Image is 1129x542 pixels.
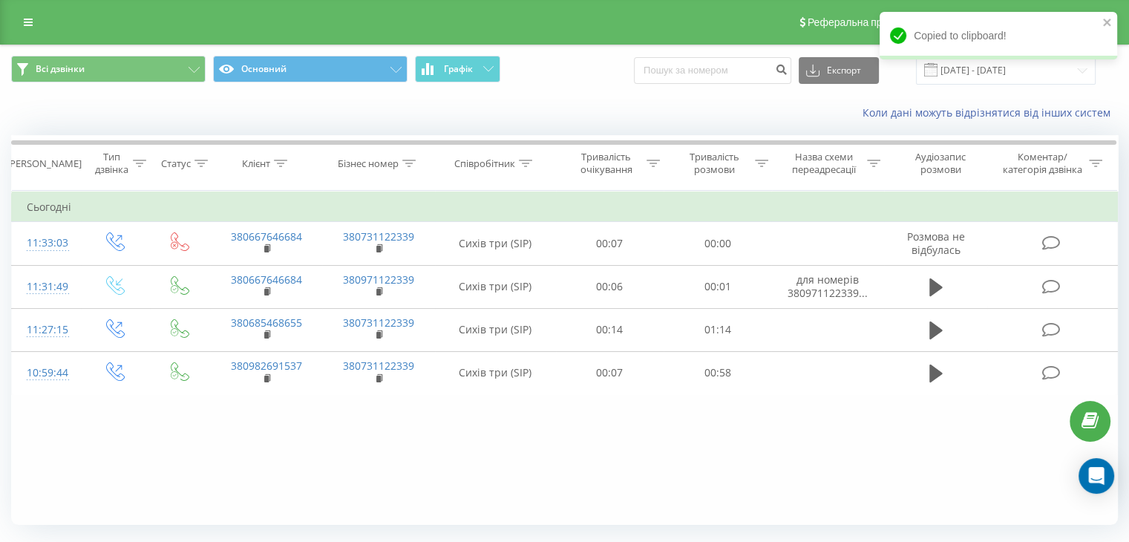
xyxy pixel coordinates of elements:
[785,151,863,176] div: Назва схеми переадресації
[435,308,556,351] td: Сихів три (SIP)
[415,56,500,82] button: Графік
[664,351,771,394] td: 00:58
[27,229,66,258] div: 11:33:03
[338,157,399,170] div: Бізнес номер
[343,229,414,244] a: 380731122339
[12,192,1118,222] td: Сьогодні
[664,265,771,308] td: 00:01
[664,222,771,265] td: 00:00
[444,64,473,74] span: Графік
[907,229,965,257] span: Розмова не відбулась
[556,222,664,265] td: 00:07
[556,308,664,351] td: 00:14
[454,157,515,170] div: Співробітник
[7,157,82,170] div: [PERSON_NAME]
[556,351,664,394] td: 00:07
[897,151,984,176] div: Аудіозапис розмови
[343,272,414,287] a: 380971122339
[880,12,1117,59] div: Copied to clipboard!
[343,316,414,330] a: 380731122339
[27,359,66,388] div: 10:59:44
[11,56,206,82] button: Всі дзвінки
[664,308,771,351] td: 01:14
[27,316,66,345] div: 11:27:15
[677,151,751,176] div: Тривалість розмови
[231,272,302,287] a: 380667646684
[1102,16,1113,30] button: close
[213,56,408,82] button: Основний
[569,151,644,176] div: Тривалість очікування
[36,63,85,75] span: Всі дзвінки
[998,151,1085,176] div: Коментар/категорія дзвінка
[242,157,270,170] div: Клієнт
[435,265,556,308] td: Сихів три (SIP)
[94,151,128,176] div: Тип дзвінка
[556,265,664,308] td: 00:06
[435,351,556,394] td: Сихів три (SIP)
[231,316,302,330] a: 380685468655
[343,359,414,373] a: 380731122339
[808,16,917,28] span: Реферальна програма
[863,105,1118,120] a: Коли дані можуть відрізнятися вiд інших систем
[435,222,556,265] td: Сихів три (SIP)
[799,57,879,84] button: Експорт
[1079,458,1114,494] div: Open Intercom Messenger
[161,157,191,170] div: Статус
[788,272,868,300] span: для номерів 380971122339...
[231,359,302,373] a: 380982691537
[634,57,791,84] input: Пошук за номером
[231,229,302,244] a: 380667646684
[27,272,66,301] div: 11:31:49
